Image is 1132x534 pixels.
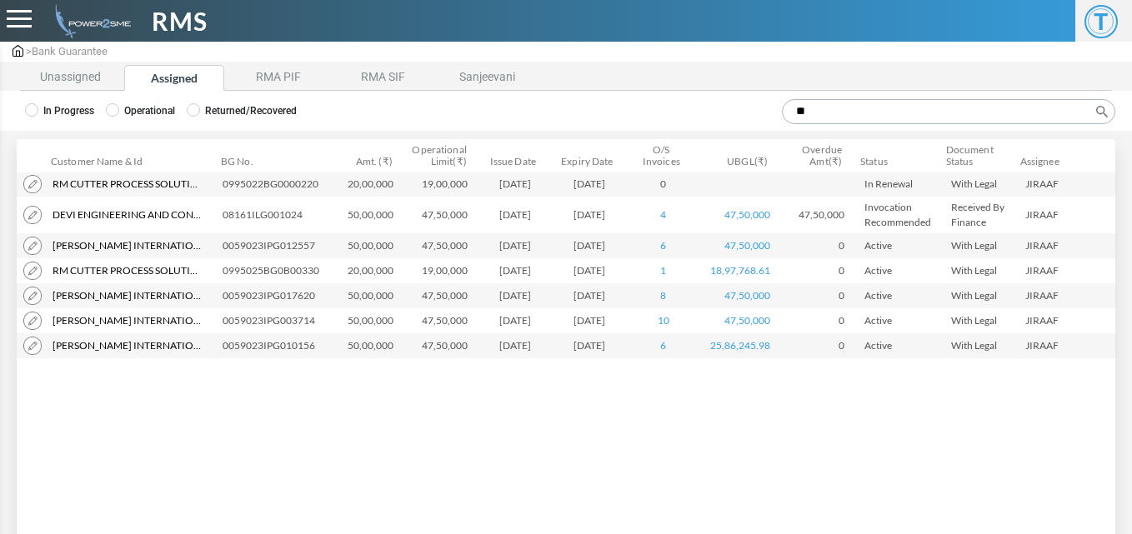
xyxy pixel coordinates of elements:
td: [DATE] [481,197,555,233]
td: 50,00,000 [333,233,407,258]
td: 0059023IPG012557 [216,233,333,258]
th: &nbsp;: activate to sort column descending [17,139,46,172]
td: 0059023IPG017620 [216,283,333,308]
td: 50,00,000 [333,308,407,333]
td: With Legal [944,283,1019,308]
th: Overdue Amt(₹): activate to sort column ascending [781,139,855,172]
td: 0 [784,333,858,358]
input: Search: [782,99,1115,124]
td: 47,50,000 [407,333,481,358]
th: Customer Name &amp; Id: activate to sort column ascending [46,139,216,172]
img: admin [13,45,23,57]
img: modify.png [23,237,42,255]
a: 6 [660,339,666,352]
th: BG No.: activate to sort column ascending [216,139,332,172]
span: Rm Cutter Process Solutions India Private Limited [53,177,203,192]
span: Rm Cutter Process Solutions India Private Limited [53,263,203,278]
td: With Legal [944,333,1019,358]
span: [PERSON_NAME] International Private Limited [53,338,203,353]
td: Invocation Recommended [858,197,944,233]
td: [DATE] [555,258,629,283]
td: 50,00,000 [333,283,407,308]
td: 20,00,000 [333,172,407,197]
td: In Renewal [858,172,944,197]
td: 0 [784,283,858,308]
a: 10 [658,314,669,327]
td: 0 [629,172,704,197]
td: [DATE] [481,172,555,197]
td: [DATE] [555,283,629,308]
span: [PERSON_NAME] International Private Limited [53,238,203,253]
td: [DATE] [555,308,629,333]
a: 47,50,000 [724,208,770,221]
th: UBGL(₹): activate to sort column ascending [703,139,781,172]
td: [DATE] [555,233,629,258]
a: 47,50,000 [724,289,770,302]
img: modify.png [23,175,42,193]
a: 47,50,000 [724,314,770,327]
td: Active [858,283,944,308]
li: Assigned [124,65,224,91]
td: 0995022BG0000220 [216,172,333,197]
td: Active [858,233,944,258]
a: 47,50,000 [724,239,770,252]
label: Returned/Recovered [187,103,297,118]
img: modify.png [23,206,42,224]
td: [DATE] [555,172,629,197]
td: [DATE] [481,233,555,258]
label: In Progress [25,103,94,118]
span: [PERSON_NAME] International Private Limited [53,313,203,328]
a: 1 [660,264,666,277]
span: Devi Engineering And Constructions Private Limited [53,207,203,222]
td: 0059023IPG003714 [216,308,333,333]
td: 0 [784,233,858,258]
label: Operational [106,103,175,118]
a: 4 [660,208,666,221]
img: admin [48,4,131,38]
td: 0995025BG0B00330 [216,258,333,283]
td: [DATE] [481,283,555,308]
td: 50,00,000 [333,333,407,358]
td: [DATE] [555,333,629,358]
span: T [1084,5,1118,38]
span: RMS [152,2,208,40]
td: 47,50,000 [407,233,481,258]
span: Bank Guarantee [32,45,108,57]
td: 19,00,000 [407,172,481,197]
td: Active [858,258,944,283]
td: Received By Finance [944,197,1019,233]
td: [DATE] [481,258,555,283]
img: modify.png [23,312,42,330]
th: O/S Invoices: activate to sort column ascending [629,139,703,172]
a: 25,86,245.98 [710,339,770,352]
td: With Legal [944,172,1019,197]
th: Issue Date: activate to sort column ascending [480,139,554,172]
a: 8 [660,289,666,302]
td: Active [858,333,944,358]
th: Operational Limit(₹): activate to sort column ascending [406,139,480,172]
li: RMA PIF [228,65,328,91]
td: 0 [784,258,858,283]
th: Amt. (₹): activate to sort column ascending [332,139,406,172]
th: Status: activate to sort column ascending [855,139,941,172]
img: modify.png [23,262,42,280]
img: modify.png [23,287,42,305]
label: Search: [776,99,1115,124]
li: Sanjeevani [437,65,537,91]
li: RMA SIF [333,65,433,91]
td: 47,50,000 [407,197,481,233]
td: [DATE] [481,333,555,358]
a: 18,97,768.61 [710,264,770,277]
span: [PERSON_NAME] International Private Limited [53,288,203,303]
th: Document Status: activate to sort column ascending [941,139,1015,172]
li: Unassigned [20,65,120,91]
th: Expiry Date: activate to sort column ascending [554,139,629,172]
td: With Legal [944,308,1019,333]
td: [DATE] [481,308,555,333]
a: 6 [660,239,666,252]
td: 08161ILG001024 [216,197,333,233]
td: 50,00,000 [333,197,407,233]
td: 47,50,000 [407,283,481,308]
td: 0 [784,308,858,333]
img: modify.png [23,337,42,355]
